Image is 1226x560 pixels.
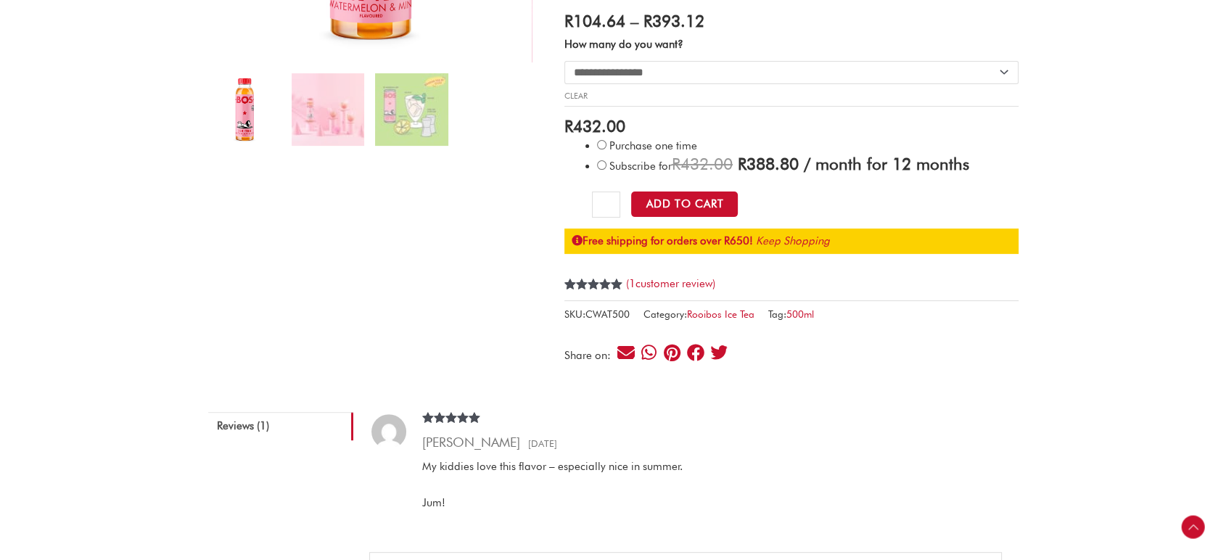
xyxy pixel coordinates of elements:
span: R [564,116,573,136]
div: Share on: [564,350,616,361]
a: Rooibos Ice Tea [687,308,754,320]
bdi: 432.00 [564,116,625,136]
bdi: 104.64 [564,11,625,30]
div: Share on pinterest [662,342,682,362]
a: Reviews (1) [208,412,353,441]
span: Category: [643,305,754,324]
span: R [643,11,652,30]
span: R [564,11,573,30]
a: Keep Shopping [756,234,830,247]
input: Product quantity [592,192,620,218]
img: Watermelon & Mint Rooibos Ice Tea [208,73,281,146]
span: / month for 12 months [804,154,969,173]
span: Subscribe for [609,160,969,173]
input: Purchase one time [597,140,606,149]
time: [DATE] [524,437,558,449]
bdi: 393.12 [643,11,704,30]
label: How many do you want? [564,38,683,51]
a: Clear options [564,91,588,101]
span: Purchase one time [609,139,697,152]
img: Watermelon & Mint Rooibos Ice Tea - Image 2 [292,73,364,146]
div: Share on whatsapp [639,342,659,362]
div: Share on email [616,342,635,362]
span: 432.00 [672,154,733,173]
div: Share on facebook [686,342,705,362]
span: 1 [564,279,570,306]
span: Rated out of 5 based on customer rating [564,279,623,339]
a: 500ml [786,308,814,320]
p: My kiddies love this flavor – especially nice in summer. [422,458,986,476]
span: – [630,11,638,30]
input: Subscribe for / month for 12 months [597,160,606,170]
span: SKU: [564,305,630,324]
span: Rated out of 5 [422,412,481,450]
div: Share on twitter [709,342,728,362]
strong: [PERSON_NAME] [422,435,520,450]
span: CWAT500 [585,308,630,320]
img: Watermelon & Mint Rooibos Ice Tea - Image 3 [375,73,448,146]
span: R [738,154,746,173]
span: 1 [629,277,635,290]
span: 388.80 [738,154,799,173]
a: (1customer review) [626,277,715,290]
strong: Free shipping for orders over R650! [572,234,753,247]
p: Jum! [422,494,986,512]
span: Tag: [768,305,814,324]
button: Add to Cart [631,192,738,217]
span: R [672,154,680,173]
